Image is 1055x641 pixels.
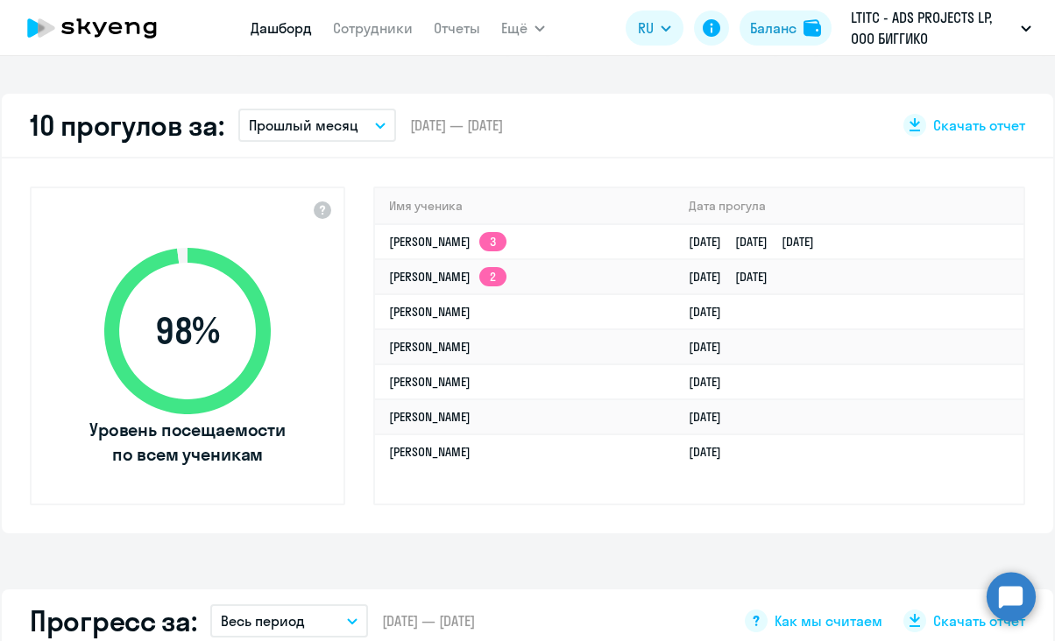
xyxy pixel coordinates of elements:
button: Весь период [210,604,368,637]
a: [DATE] [689,409,735,425]
a: [PERSON_NAME] [389,374,471,390]
span: Скачать отчет [933,116,1025,135]
app-skyeng-badge: 2 [479,267,506,286]
span: RU [638,18,654,39]
app-skyeng-badge: 3 [479,232,506,251]
a: [DATE] [689,444,735,460]
button: RU [626,11,683,46]
p: LTITC - ADS PROJECTS LP, ООО БИГГИКО [851,7,1014,49]
h2: Прогресс за: [30,603,196,638]
a: [DATE][DATE][DATE] [689,234,828,250]
a: [PERSON_NAME] [389,444,471,460]
a: Отчеты [434,19,480,37]
a: [PERSON_NAME] [389,304,471,320]
a: [DATE] [689,304,735,320]
a: [PERSON_NAME] [389,409,471,425]
span: Скачать отчет [933,611,1025,630]
span: Как мы считаем [775,611,882,630]
th: Имя ученика [375,188,675,224]
img: balance [804,19,821,37]
p: Весь период [221,610,305,631]
a: [DATE] [689,374,735,390]
a: [DATE] [689,339,735,355]
p: Прошлый месяц [249,115,358,136]
button: Ещё [501,11,545,46]
a: [PERSON_NAME]3 [389,234,506,250]
h2: 10 прогулов за: [30,108,224,143]
span: [DATE] — [DATE] [410,116,503,135]
span: Ещё [501,18,527,39]
div: Баланс [750,18,797,39]
a: [DATE][DATE] [689,269,782,285]
span: Уровень посещаемости по всем ученикам [87,418,288,467]
span: [DATE] — [DATE] [382,611,475,630]
a: Дашборд [251,19,312,37]
th: Дата прогула [675,188,1023,224]
a: Сотрудники [333,19,413,37]
button: Балансbalance [740,11,832,46]
a: [PERSON_NAME]2 [389,269,506,285]
a: [PERSON_NAME] [389,339,471,355]
button: LTITC - ADS PROJECTS LP, ООО БИГГИКО [842,7,1040,49]
button: Прошлый месяц [238,109,396,142]
span: 98 % [87,310,288,352]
